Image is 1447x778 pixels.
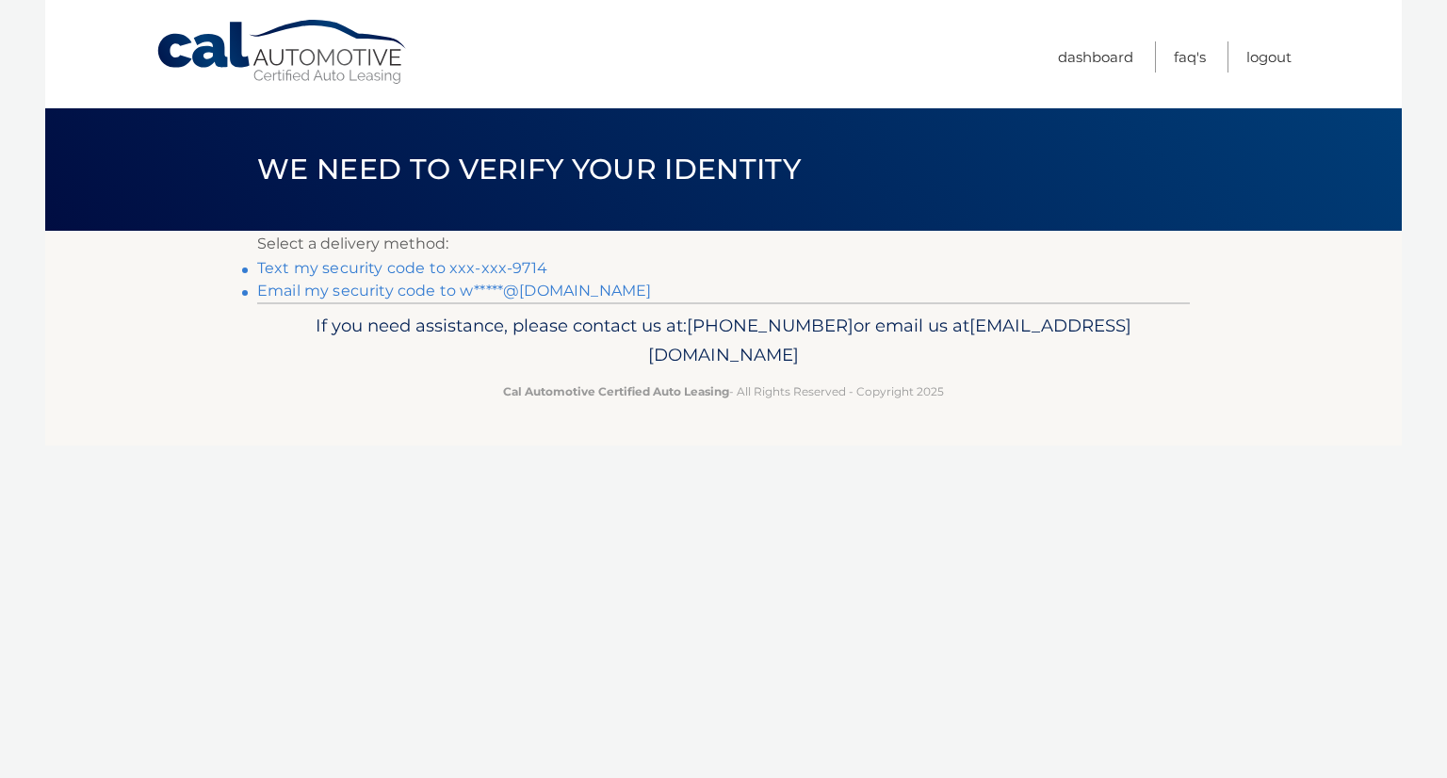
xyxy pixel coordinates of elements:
[257,259,547,277] a: Text my security code to xxx-xxx-9714
[155,19,410,86] a: Cal Automotive
[503,384,729,398] strong: Cal Automotive Certified Auto Leasing
[257,152,801,186] span: We need to verify your identity
[269,381,1178,401] p: - All Rights Reserved - Copyright 2025
[1246,41,1292,73] a: Logout
[687,315,854,336] span: [PHONE_NUMBER]
[1174,41,1206,73] a: FAQ's
[269,311,1178,371] p: If you need assistance, please contact us at: or email us at
[257,231,1190,257] p: Select a delivery method:
[1058,41,1133,73] a: Dashboard
[257,282,651,300] a: Email my security code to w*****@[DOMAIN_NAME]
